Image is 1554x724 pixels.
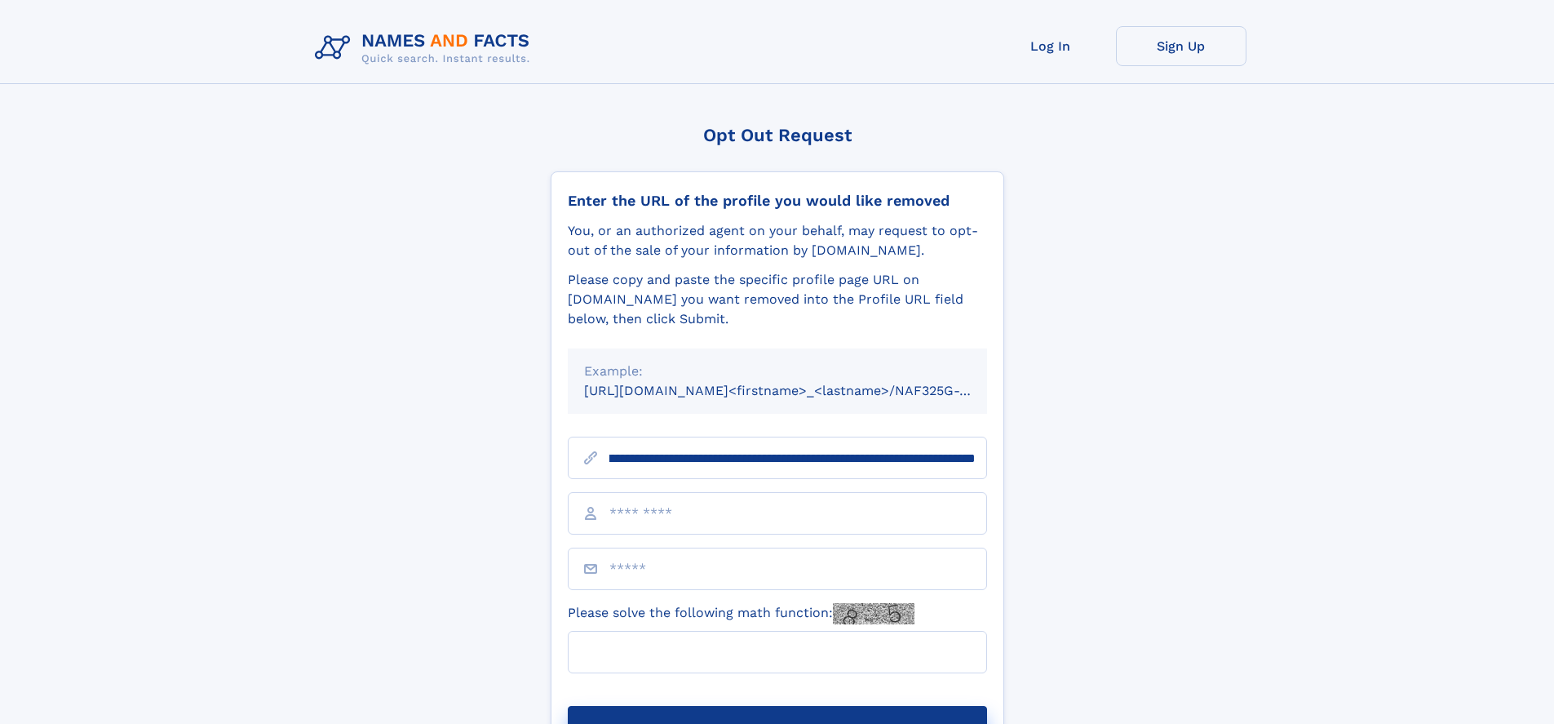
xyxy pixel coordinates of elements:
[1116,26,1246,66] a: Sign Up
[568,603,914,624] label: Please solve the following math function:
[308,26,543,70] img: Logo Names and Facts
[551,125,1004,145] div: Opt Out Request
[568,221,987,260] div: You, or an authorized agent on your behalf, may request to opt-out of the sale of your informatio...
[568,270,987,329] div: Please copy and paste the specific profile page URL on [DOMAIN_NAME] you want removed into the Pr...
[584,362,971,381] div: Example:
[568,192,987,210] div: Enter the URL of the profile you would like removed
[985,26,1116,66] a: Log In
[584,383,1018,398] small: [URL][DOMAIN_NAME]<firstname>_<lastname>/NAF325G-xxxxxxxx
